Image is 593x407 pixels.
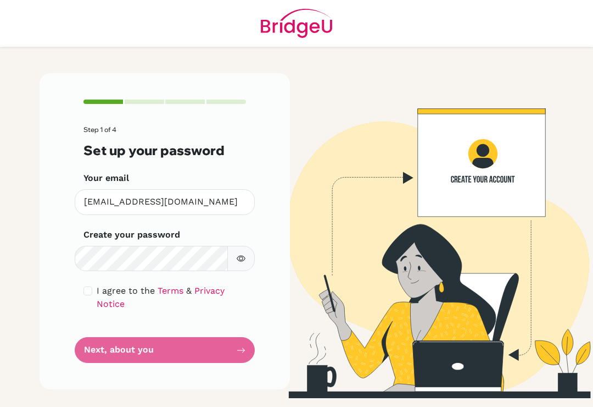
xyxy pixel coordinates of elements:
label: Your email [83,172,129,185]
label: Create your password [83,228,180,241]
span: & [186,285,192,296]
h3: Set up your password [83,142,246,158]
span: Step 1 of 4 [83,125,116,134]
a: Terms [158,285,183,296]
input: Insert your email* [75,189,255,215]
span: I agree to the [97,285,155,296]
